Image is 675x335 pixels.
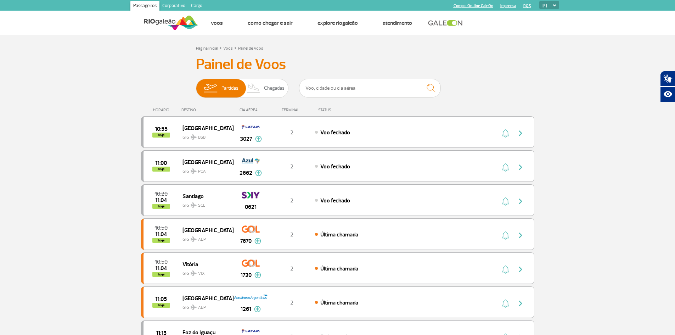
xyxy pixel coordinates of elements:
img: mais-info-painel-voo.svg [254,306,261,312]
span: 2 [290,265,293,272]
img: mais-info-painel-voo.svg [254,272,261,278]
a: Painel de Voos [238,46,263,51]
span: [GEOGRAPHIC_DATA] [182,225,228,235]
a: Cargo [188,1,205,12]
span: 3027 [240,135,252,143]
a: > [219,44,222,52]
span: 2025-09-26 10:50:00 [155,225,168,230]
img: destiny_airplane.svg [191,134,197,140]
img: destiny_airplane.svg [191,202,197,208]
img: mais-info-painel-voo.svg [254,238,261,244]
a: Passageiros [130,1,159,12]
div: STATUS [315,108,372,112]
span: AEP [198,305,206,311]
span: VIX [198,270,205,277]
img: seta-direita-painel-voo.svg [516,265,525,274]
span: Chegadas [264,79,285,97]
span: 0621 [245,203,257,211]
span: 2025-09-26 10:20:00 [155,191,168,196]
span: hoje [152,204,170,209]
div: Plugin de acessibilidade da Hand Talk. [660,71,675,102]
div: CIA AÉREA [233,108,269,112]
span: Última chamada [320,265,358,272]
img: destiny_airplane.svg [191,236,197,242]
img: sino-painel-voo.svg [502,299,509,308]
span: Última chamada [320,299,358,306]
img: slider-embarque [199,79,221,97]
span: hoje [152,238,170,243]
img: destiny_airplane.svg [191,168,197,174]
span: 2 [290,129,293,136]
span: 2 [290,197,293,204]
span: hoje [152,133,170,138]
span: 7670 [240,237,252,245]
img: mais-info-painel-voo.svg [255,170,262,176]
img: destiny_airplane.svg [191,270,197,276]
span: 2025-09-26 11:05:00 [155,297,167,302]
span: 2025-09-26 11:00:00 [155,161,167,166]
a: Como chegar e sair [248,19,293,27]
span: 2025-09-26 11:04:00 [155,232,167,237]
a: Atendimento [383,19,412,27]
img: sino-painel-voo.svg [502,197,509,206]
span: 2 [290,231,293,238]
span: 2025-09-26 10:55:00 [155,127,168,132]
span: AEP [198,236,206,243]
a: > [234,44,237,52]
a: Compra On-line GaleOn [454,4,493,8]
img: seta-direita-painel-voo.svg [516,129,525,138]
div: HORÁRIO [143,108,182,112]
img: seta-direita-painel-voo.svg [516,231,525,240]
span: [GEOGRAPHIC_DATA] [182,123,228,133]
a: Corporativo [159,1,188,12]
a: Voos [223,46,233,51]
span: 2025-09-26 11:04:00 [155,198,167,203]
span: hoje [152,167,170,172]
img: sino-painel-voo.svg [502,231,509,240]
img: sino-painel-voo.svg [502,129,509,138]
span: SCL [198,202,205,209]
span: GIG [182,267,228,277]
span: Voo fechado [320,163,350,170]
span: GIG [182,164,228,175]
div: TERMINAL [269,108,315,112]
div: DESTINO [181,108,233,112]
span: 2025-09-26 11:04:00 [155,266,167,271]
img: sino-painel-voo.svg [502,163,509,172]
img: destiny_airplane.svg [191,305,197,310]
span: Vitória [182,259,228,269]
input: Voo, cidade ou cia aérea [299,79,441,97]
img: seta-direita-painel-voo.svg [516,197,525,206]
img: sino-painel-voo.svg [502,265,509,274]
span: Voo fechado [320,197,350,204]
span: GIG [182,233,228,243]
span: Voo fechado [320,129,350,136]
a: Explore RIOgaleão [317,19,358,27]
h3: Painel de Voos [196,56,479,73]
span: GIG [182,199,228,209]
img: slider-desembarque [243,79,264,97]
span: hoje [152,303,170,308]
span: 1730 [241,271,252,279]
span: GIG [182,301,228,311]
button: Abrir tradutor de língua de sinais. [660,71,675,86]
span: POA [198,168,206,175]
span: 2 [290,299,293,306]
span: [GEOGRAPHIC_DATA] [182,157,228,167]
a: RQS [523,4,531,8]
span: 2662 [240,169,252,177]
span: Última chamada [320,231,358,238]
span: 2025-09-26 10:50:00 [155,259,168,264]
button: Abrir recursos assistivos. [660,86,675,102]
a: Página Inicial [196,46,218,51]
span: [GEOGRAPHIC_DATA] [182,294,228,303]
span: hoje [152,272,170,277]
img: seta-direita-painel-voo.svg [516,163,525,172]
span: Partidas [221,79,238,97]
span: Santiago [182,191,228,201]
img: mais-info-painel-voo.svg [255,136,262,142]
span: GIG [182,130,228,141]
a: Voos [211,19,223,27]
span: BSB [198,134,206,141]
a: Imprensa [500,4,516,8]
